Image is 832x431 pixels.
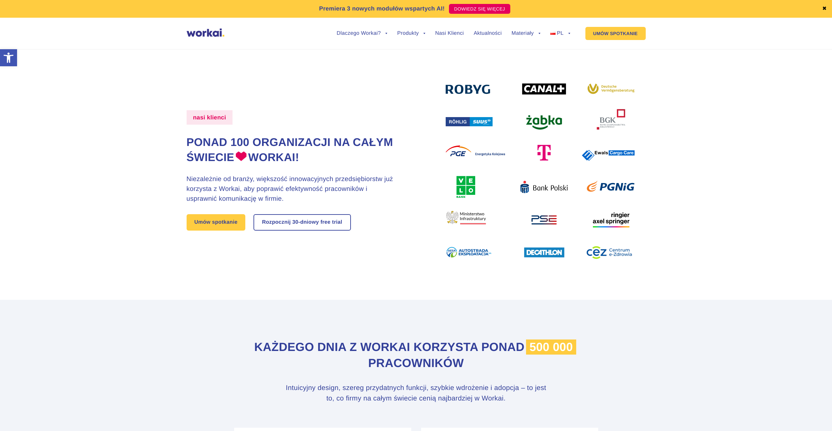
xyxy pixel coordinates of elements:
[397,31,425,36] a: Produkty
[512,31,540,36] a: Materiały
[822,6,827,11] a: ✖
[449,4,510,14] a: DOWIEDZ SIĘ WIĘCEJ
[585,27,646,40] a: UMÓW SPOTKANIE
[557,31,563,36] span: PL
[187,110,233,125] label: nasi klienci
[254,215,350,230] a: Rozpocznij 30-dniowy free trial
[526,339,576,355] span: 500 000
[435,31,464,36] a: Nasi Klienci
[337,31,388,36] a: Dlaczego Workai?
[187,214,246,231] a: Umów spotkanie
[319,4,445,13] p: Premiera 3 nowych modułów wspartych AI!
[236,151,247,161] img: heart.png
[234,339,598,371] h2: Każdego dnia z Workai korzysta ponad pracowników
[285,383,547,403] h3: Intuicyjny design, szereg przydatnych funkcji, szybkie wdrożenie i adopcja – to jest to, co firmy...
[187,135,398,165] h1: Ponad 100 organizacji na całym świecie Workai!
[474,31,501,36] a: Aktualności
[187,174,398,204] h3: Niezależnie od branży, większość innowacyjnych przedsiębiorstw już korzysta z Workai, aby poprawi...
